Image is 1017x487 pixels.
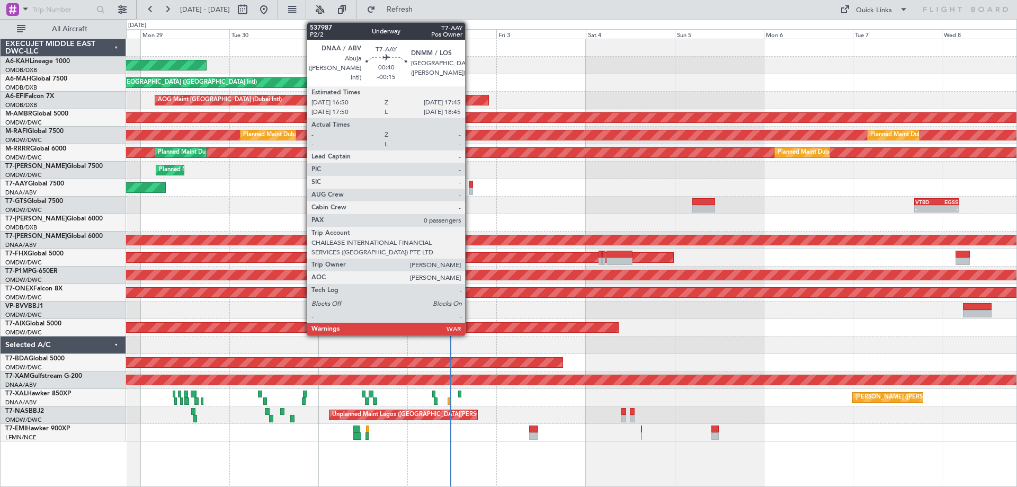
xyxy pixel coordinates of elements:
div: Planned Maint [GEOGRAPHIC_DATA] ([GEOGRAPHIC_DATA] Intl) [80,75,257,91]
div: Tue 30 [229,29,318,39]
a: T7-[PERSON_NAME]Global 6000 [5,216,103,222]
div: Mon 29 [140,29,229,39]
span: T7-XAM [5,373,30,379]
span: A6-EFI [5,93,25,100]
a: T7-EMIHawker 900XP [5,426,70,432]
a: OMDW/DWC [5,206,42,214]
a: T7-[PERSON_NAME]Global 6000 [5,233,103,240]
span: T7-[PERSON_NAME] [5,233,67,240]
a: T7-AIXGlobal 5000 [5,321,61,327]
a: A6-MAHGlobal 7500 [5,76,67,82]
a: OMDW/DWC [5,311,42,319]
a: OMDW/DWC [5,171,42,179]
a: OMDB/DXB [5,66,37,74]
div: Planned Maint Dubai (Al Maktoum Intl) [158,145,262,161]
span: T7-P1MP [5,268,32,275]
a: OMDW/DWC [5,364,42,371]
div: Planned Maint Dubai (Al Maktoum Intl) [778,145,882,161]
div: - [915,206,937,212]
a: T7-NASBBJ2 [5,408,44,414]
span: M-RRRR [5,146,30,152]
span: [DATE] - [DATE] [180,5,230,14]
span: T7-AIX [5,321,25,327]
div: [DATE] [320,21,338,30]
div: VTBD [915,199,937,205]
div: Mon 6 [764,29,853,39]
div: Wed 1 [318,29,407,39]
a: DNAA/ABV [5,241,37,249]
span: T7-XAL [5,391,27,397]
a: T7-AAYGlobal 7500 [5,181,64,187]
a: OMDW/DWC [5,119,42,127]
span: M-RAFI [5,128,28,135]
a: LFMN/NCE [5,433,37,441]
input: Trip Number [32,2,93,17]
div: Planned Maint Dubai (Al Maktoum Intl) [159,162,263,178]
a: T7-GTSGlobal 7500 [5,198,63,205]
span: T7-AAY [5,181,28,187]
a: DNAA/ABV [5,399,37,406]
a: M-RAFIGlobal 7500 [5,128,64,135]
div: [PERSON_NAME] ([PERSON_NAME] Intl) [855,389,967,405]
a: T7-XALHawker 850XP [5,391,71,397]
a: VP-BVVBBJ1 [5,303,43,309]
a: OMDW/DWC [5,154,42,162]
span: A6-KAH [5,58,30,65]
a: OMDW/DWC [5,329,42,337]
a: OMDW/DWC [5,276,42,284]
a: A6-KAHLineage 1000 [5,58,70,65]
span: T7-NAS [5,408,29,414]
a: M-AMBRGlobal 5000 [5,111,68,117]
span: T7-BDA [5,356,29,362]
a: OMDB/DXB [5,84,37,92]
div: Sun 5 [675,29,764,39]
div: Quick Links [856,5,892,16]
span: A6-MAH [5,76,31,82]
div: Planned Maint Dubai (Al Maktoum Intl) [345,197,450,213]
div: Thu 2 [407,29,496,39]
a: T7-[PERSON_NAME]Global 7500 [5,163,103,170]
span: VP-BVV [5,303,28,309]
button: Quick Links [835,1,913,18]
a: OMDB/DXB [5,101,37,109]
span: All Aircraft [28,25,112,33]
a: OMDW/DWC [5,259,42,267]
a: OMDW/DWC [5,416,42,424]
button: All Aircraft [12,21,115,38]
a: T7-P1MPG-650ER [5,268,58,275]
button: Refresh [362,1,425,18]
a: T7-ONEXFalcon 8X [5,286,63,292]
div: Planned Maint Dubai (Al Maktoum Intl) [243,127,347,143]
span: T7-[PERSON_NAME] [5,163,67,170]
span: T7-GTS [5,198,27,205]
a: OMDW/DWC [5,136,42,144]
span: T7-EMI [5,426,26,432]
span: T7-FHX [5,251,28,257]
a: T7-XAMGulfstream G-200 [5,373,82,379]
div: Planned Maint Dubai (Al Maktoum Intl) [870,127,975,143]
div: Sat 4 [586,29,675,39]
a: DNAA/ABV [5,189,37,197]
div: [DATE] [128,21,146,30]
a: A6-EFIFalcon 7X [5,93,54,100]
div: - [937,206,959,212]
div: Tue 7 [853,29,942,39]
span: Refresh [378,6,422,13]
span: T7-[PERSON_NAME] [5,216,67,222]
a: OMDB/DXB [5,224,37,232]
div: Fri 3 [496,29,585,39]
a: T7-BDAGlobal 5000 [5,356,65,362]
span: M-AMBR [5,111,32,117]
a: DNAA/ABV [5,381,37,389]
div: EGSS [937,199,959,205]
div: Unplanned Maint Lagos ([GEOGRAPHIC_DATA][PERSON_NAME]) [332,407,510,423]
span: T7-ONEX [5,286,33,292]
a: T7-FHXGlobal 5000 [5,251,64,257]
a: M-RRRRGlobal 6000 [5,146,66,152]
div: AOG Maint [GEOGRAPHIC_DATA] (Dubai Intl) [158,92,282,108]
a: OMDW/DWC [5,294,42,302]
